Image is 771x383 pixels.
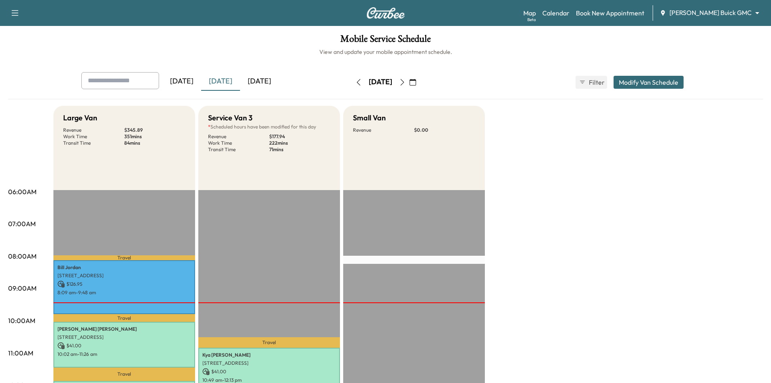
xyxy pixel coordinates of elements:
[162,72,201,91] div: [DATE]
[269,140,330,146] p: 222 mins
[63,133,124,140] p: Work Time
[208,112,253,124] h5: Service Van 3
[576,76,607,89] button: Filter
[369,77,392,87] div: [DATE]
[614,76,684,89] button: Modify Van Schedule
[202,352,336,358] p: Kya [PERSON_NAME]
[269,133,330,140] p: $ 177.94
[8,348,33,358] p: 11:00AM
[208,124,330,130] p: Scheduled hours have been modified for this day
[8,34,763,48] h1: Mobile Service Schedule
[8,251,36,261] p: 08:00AM
[57,272,191,279] p: [STREET_ADDRESS]
[63,140,124,146] p: Transit Time
[57,289,191,296] p: 8:09 am - 9:48 am
[240,72,279,91] div: [DATE]
[201,72,240,91] div: [DATE]
[57,342,191,349] p: $ 41.00
[57,351,191,357] p: 10:02 am - 11:26 am
[353,112,386,124] h5: Small Van
[202,368,336,375] p: $ 41.00
[366,7,405,19] img: Curbee Logo
[57,326,191,332] p: [PERSON_NAME] [PERSON_NAME]
[8,219,36,229] p: 07:00AM
[353,127,414,133] p: Revenue
[208,133,269,140] p: Revenue
[576,8,644,18] a: Book New Appointment
[8,316,35,325] p: 10:00AM
[527,17,536,23] div: Beta
[202,360,336,366] p: [STREET_ADDRESS]
[63,112,97,124] h5: Large Van
[8,283,36,293] p: 09:00AM
[53,368,195,381] p: Travel
[124,127,185,133] p: $ 345.89
[8,187,36,197] p: 06:00AM
[669,8,752,17] span: [PERSON_NAME] Buick GMC
[57,280,191,288] p: $ 126.95
[57,264,191,271] p: Bill Jordan
[523,8,536,18] a: MapBeta
[208,140,269,146] p: Work Time
[414,127,475,133] p: $ 0.00
[57,334,191,340] p: [STREET_ADDRESS]
[208,146,269,153] p: Transit Time
[124,133,185,140] p: 351 mins
[198,337,340,348] p: Travel
[589,77,603,87] span: Filter
[124,140,185,146] p: 84 mins
[542,8,569,18] a: Calendar
[53,314,195,322] p: Travel
[63,127,124,133] p: Revenue
[269,146,330,153] p: 71 mins
[8,48,763,56] h6: View and update your mobile appointment schedule.
[53,255,195,260] p: Travel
